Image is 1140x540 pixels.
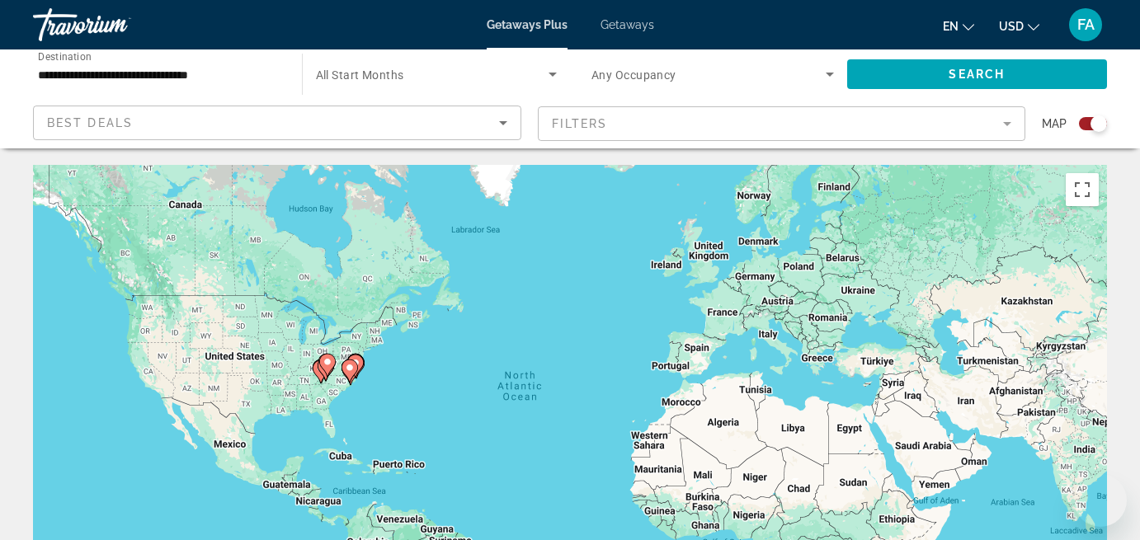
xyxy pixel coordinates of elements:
button: Filter [538,106,1026,142]
a: Getaways [601,18,654,31]
span: Destination [38,50,92,62]
button: Toggle fullscreen view [1066,173,1099,206]
span: All Start Months [316,68,404,82]
button: Change language [943,14,974,38]
a: Getaways Plus [487,18,568,31]
span: Map [1042,112,1067,135]
button: Change currency [999,14,1039,38]
mat-select: Sort by [47,113,507,133]
button: Search [847,59,1108,89]
button: User Menu [1064,7,1107,42]
span: Any Occupancy [591,68,676,82]
iframe: Button to launch messaging window [1074,474,1127,527]
span: Best Deals [47,116,133,129]
span: Search [949,68,1005,81]
span: en [943,20,959,33]
span: USD [999,20,1024,33]
a: Travorium [33,3,198,46]
span: FA [1077,16,1095,33]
